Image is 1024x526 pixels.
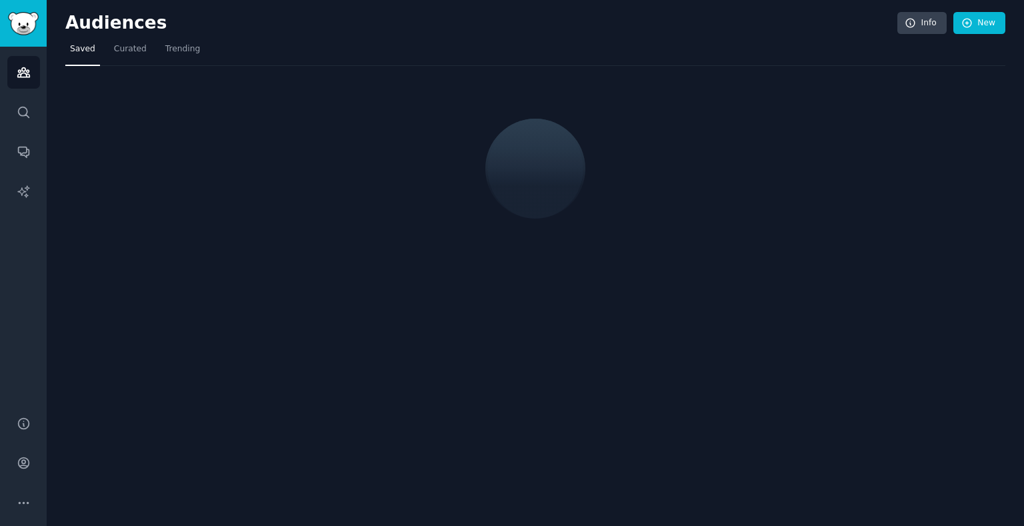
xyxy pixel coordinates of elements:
h2: Audiences [65,13,897,34]
span: Curated [114,43,147,55]
img: GummySearch logo [8,12,39,35]
span: Saved [70,43,95,55]
span: Trending [165,43,200,55]
a: Info [897,12,947,35]
a: Curated [109,39,151,66]
a: Saved [65,39,100,66]
a: Trending [161,39,205,66]
a: New [953,12,1005,35]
